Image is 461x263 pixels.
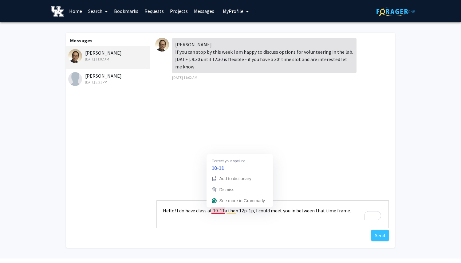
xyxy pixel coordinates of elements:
img: University of Kentucky Logo [51,6,64,17]
a: Search [85,0,111,22]
iframe: Chat [5,235,26,258]
img: Ioannis Papazoglou [68,72,82,86]
img: Jonathan Satin [68,49,82,63]
a: Messages [191,0,217,22]
img: Jonathan Satin [155,38,169,52]
span: [DATE] 11:02 AM [172,75,197,80]
div: [DATE] 11:02 AM [68,56,148,62]
a: Projects [167,0,191,22]
a: Home [66,0,85,22]
div: [PERSON_NAME] [68,72,148,85]
textarea: To enrich screen reader interactions, please activate Accessibility in Grammarly extension settings [156,200,389,228]
button: Send [371,230,389,241]
div: [PERSON_NAME] [68,49,148,62]
span: My Profile [223,8,243,14]
div: [PERSON_NAME] If you can stop by this week I am happy to discuss options for volunteering in the ... [172,38,357,73]
a: Bookmarks [111,0,141,22]
b: Messages [70,37,93,44]
div: [DATE] 3:31 PM [68,79,148,85]
img: ForagerOne Logo [376,7,415,16]
a: Requests [141,0,167,22]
